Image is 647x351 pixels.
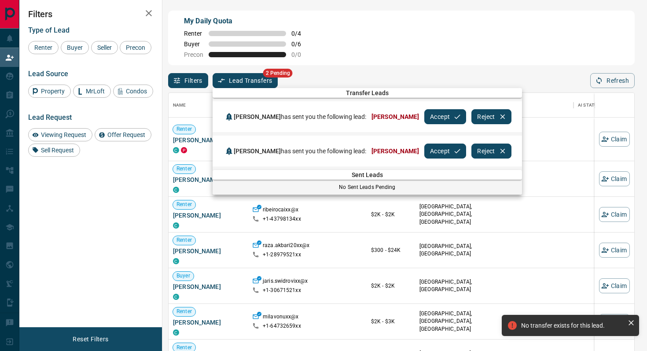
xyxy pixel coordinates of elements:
[471,144,511,159] button: Reject
[371,148,419,155] span: [PERSON_NAME]
[213,183,522,191] p: No Sent Leads Pending
[424,144,466,159] button: Accept
[234,148,366,155] span: has sent you the following lead:
[424,109,466,124] button: Accept
[234,148,281,155] span: [PERSON_NAME]
[234,113,281,120] span: [PERSON_NAME]
[521,322,624,329] div: No transfer exists for this lead.
[371,113,419,120] span: [PERSON_NAME]
[471,109,511,124] button: Reject
[213,171,522,178] span: Sent Leads
[234,113,366,120] span: has sent you the following lead:
[213,89,522,96] span: Transfer Leads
